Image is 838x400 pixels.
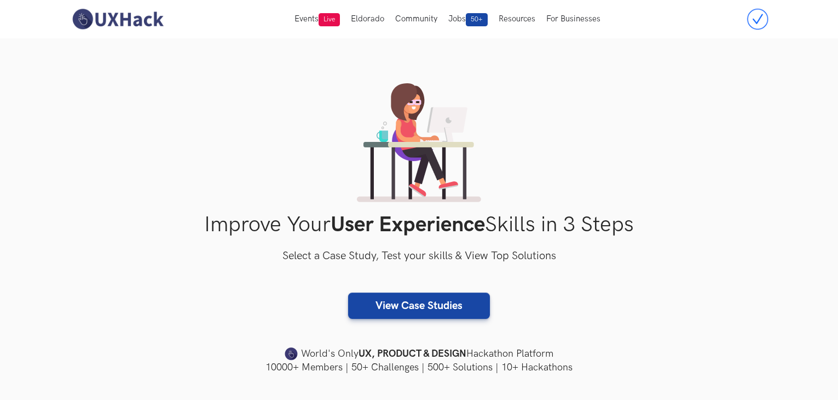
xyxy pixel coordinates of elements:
[285,347,298,361] img: uxhack-favicon-image.png
[69,361,770,374] h4: 10000+ Members | 50+ Challenges | 500+ Solutions | 10+ Hackathons
[69,8,166,31] img: UXHack-logo.png
[348,293,490,319] a: View Case Studies
[359,346,466,362] strong: UX, PRODUCT & DESIGN
[466,13,488,26] span: 50+
[69,346,770,362] h4: World's Only Hackathon Platform
[331,212,485,238] strong: User Experience
[69,248,770,265] h3: Select a Case Study, Test your skills & View Top Solutions
[746,8,769,31] img: Your profile pic
[357,83,481,202] img: lady working on laptop
[69,212,770,238] h1: Improve Your Skills in 3 Steps
[319,13,340,26] span: Live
